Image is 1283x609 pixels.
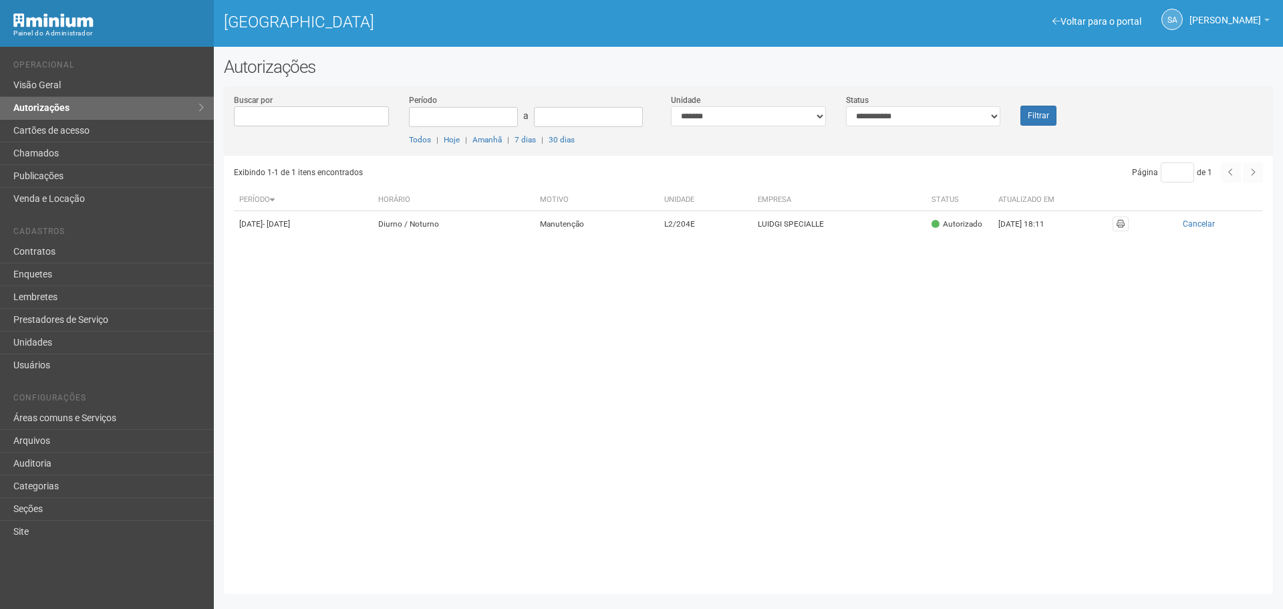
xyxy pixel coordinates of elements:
th: Período [234,189,373,211]
span: a [523,110,529,121]
th: Status [926,189,993,211]
label: Período [409,94,437,106]
a: Voltar para o portal [1052,16,1141,27]
span: - [DATE] [263,219,290,229]
li: Operacional [13,60,204,74]
span: | [541,135,543,144]
td: [DATE] 18:11 [993,211,1066,237]
label: Buscar por [234,94,273,106]
span: Página de 1 [1132,168,1212,177]
a: [PERSON_NAME] [1189,17,1270,27]
li: Configurações [13,393,204,407]
div: Exibindo 1-1 de 1 itens encontrados [234,162,744,182]
a: Amanhã [472,135,502,144]
span: Silvio Anjos [1189,2,1261,25]
th: Atualizado em [993,189,1066,211]
td: LUIDGI SPECIALLE [752,211,926,237]
h2: Autorizações [224,57,1273,77]
span: | [465,135,467,144]
td: [DATE] [234,211,373,237]
img: Minium [13,13,94,27]
th: Empresa [752,189,926,211]
h1: [GEOGRAPHIC_DATA] [224,13,738,31]
div: Autorizado [932,219,982,230]
li: Cadastros [13,227,204,241]
label: Unidade [671,94,700,106]
button: Cancelar [1139,217,1258,231]
a: SA [1161,9,1183,30]
th: Unidade [659,189,752,211]
button: Filtrar [1020,106,1056,126]
div: Painel do Administrador [13,27,204,39]
td: Diurno / Noturno [373,211,535,237]
a: 7 dias [515,135,536,144]
span: | [507,135,509,144]
td: Manutenção [535,211,658,237]
a: Todos [409,135,431,144]
a: Hoje [444,135,460,144]
span: | [436,135,438,144]
td: L2/204E [659,211,752,237]
a: 30 dias [549,135,575,144]
th: Horário [373,189,535,211]
th: Motivo [535,189,658,211]
label: Status [846,94,869,106]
